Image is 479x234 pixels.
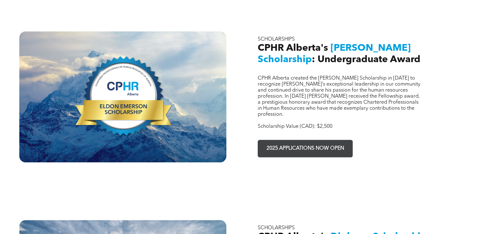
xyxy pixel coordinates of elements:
span: SCHOLARSHIPS [258,37,295,42]
a: 2025 APPLICATIONS NOW OPEN [258,140,353,157]
span: 2025 APPLICATIONS NOW OPEN [264,142,346,155]
span: CPHR Alberta's [258,43,328,53]
span: : Undergraduate Award [312,55,420,64]
span: CPHR Alberta created the [PERSON_NAME] Scholarship in [DATE] to recognize [PERSON_NAME]’s excepti... [258,76,420,117]
span: Scholarship Value (CAD): $2,500 [258,124,332,129]
span: [PERSON_NAME] Scholarship [258,43,411,64]
span: SCHOLARSHIPS [258,225,295,231]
